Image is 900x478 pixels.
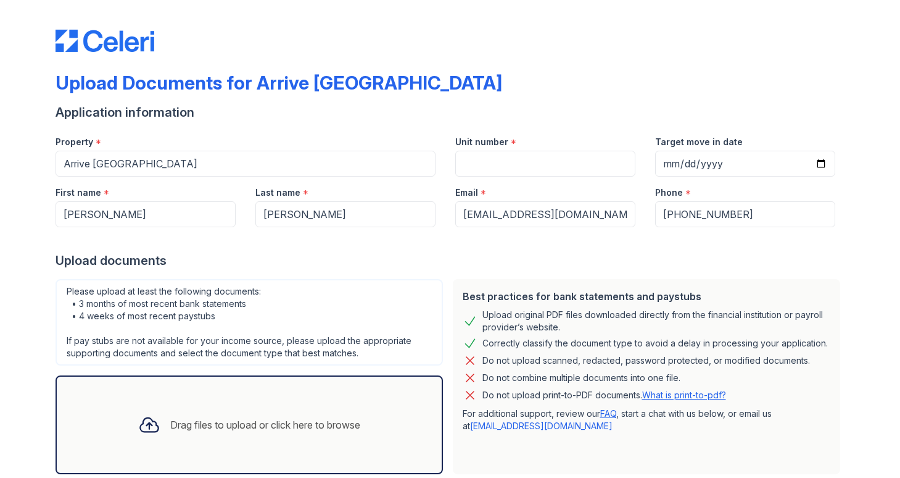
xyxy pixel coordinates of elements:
[170,417,360,432] div: Drag files to upload or click here to browse
[470,421,613,431] a: [EMAIL_ADDRESS][DOMAIN_NAME]
[255,187,300,199] label: Last name
[56,187,101,199] label: First name
[56,279,443,366] div: Please upload at least the following documents: • 3 months of most recent bank statements • 4 wee...
[455,136,508,148] label: Unit number
[655,136,743,148] label: Target move in date
[600,408,616,419] a: FAQ
[56,136,93,148] label: Property
[455,187,478,199] label: Email
[482,353,810,368] div: Do not upload scanned, redacted, password protected, or modified documents.
[463,289,830,304] div: Best practices for bank statements and paystubs
[642,390,726,400] a: What is print-to-pdf?
[482,309,830,333] div: Upload original PDF files downloaded directly from the financial institution or payroll provider’...
[482,389,726,401] p: Do not upload print-to-PDF documents.
[56,72,502,94] div: Upload Documents for Arrive [GEOGRAPHIC_DATA]
[56,30,154,52] img: CE_Logo_Blue-a8612792a0a2168367f1c8372b55b34899dd931a85d93a1a3d3e32e68fde9ad4.png
[463,408,830,432] p: For additional support, review our , start a chat with us below, or email us at
[482,371,680,385] div: Do not combine multiple documents into one file.
[56,104,845,121] div: Application information
[655,187,683,199] label: Phone
[482,336,828,351] div: Correctly classify the document type to avoid a delay in processing your application.
[56,252,845,269] div: Upload documents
